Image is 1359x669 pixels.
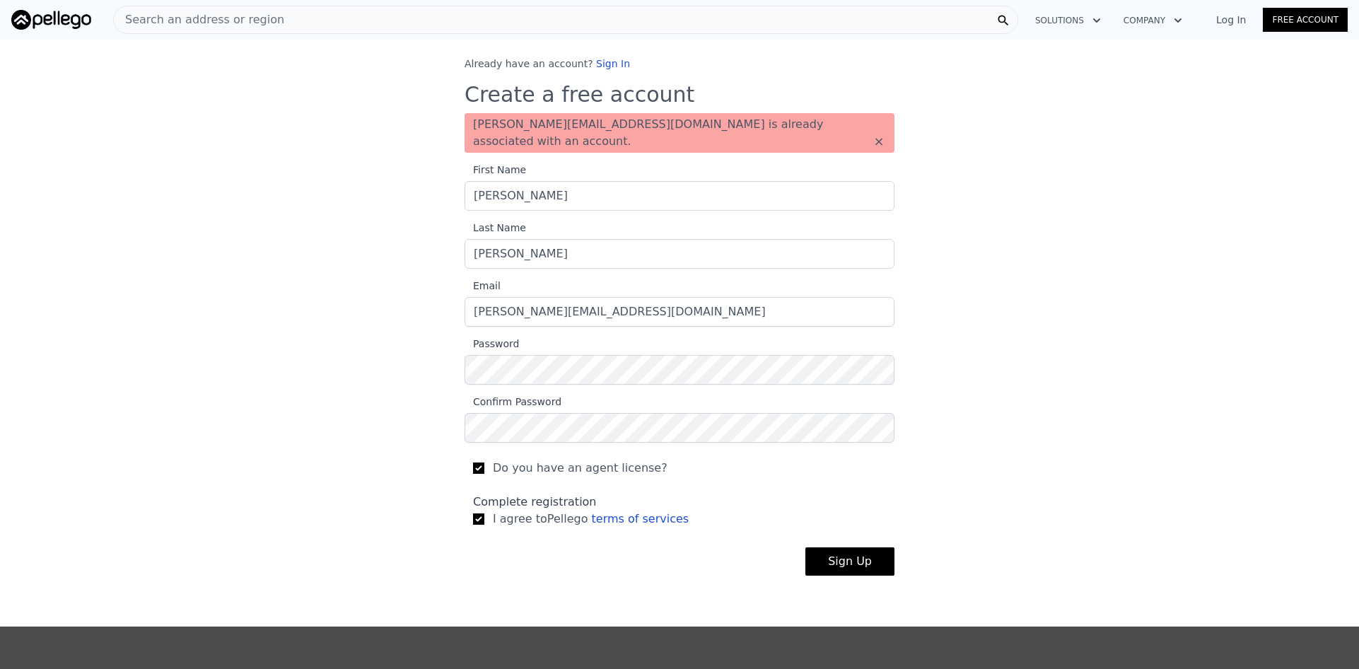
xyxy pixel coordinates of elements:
[465,164,526,175] span: First Name
[114,11,284,28] span: Search an address or region
[465,181,894,211] input: First Name
[1024,8,1112,33] button: Solutions
[872,134,886,149] button: ×
[465,57,894,71] div: Already have an account?
[592,512,689,525] a: terms of services
[465,280,501,291] span: Email
[465,239,894,269] input: Last Name
[465,396,561,407] span: Confirm Password
[493,511,689,528] span: I agree to Pellego
[473,463,484,474] input: Do you have an agent license?
[596,58,630,69] a: Sign In
[473,495,597,508] span: Complete registration
[465,222,526,233] span: Last Name
[465,113,894,153] div: [PERSON_NAME][EMAIL_ADDRESS][DOMAIN_NAME] is already associated with an account.
[465,297,894,327] input: Email
[465,82,894,107] h3: Create a free account
[11,10,91,30] img: Pellego
[1263,8,1348,32] a: Free Account
[805,547,894,576] button: Sign Up
[465,338,519,349] span: Password
[493,460,667,477] span: Do you have an agent license?
[473,513,484,525] input: I agree toPellego terms of services
[1199,13,1263,27] a: Log In
[465,355,894,385] input: Password
[1112,8,1194,33] button: Company
[465,413,894,443] input: Confirm Password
